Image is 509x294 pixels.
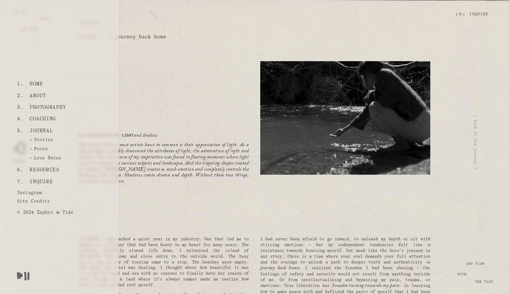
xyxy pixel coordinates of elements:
[17,137,56,146] a: Stories
[17,196,53,207] a: Site Credits
[17,188,44,196] a: Instagram
[17,146,50,155] a: Prose
[27,90,49,102] a: About
[344,282,399,290] em: in turning towards my pain
[27,125,55,137] a: Journal
[456,13,457,16] span: (
[17,156,64,164] a: Love Notes
[260,259,430,273] em: a journey back home
[463,13,465,16] span: )
[456,12,464,17] a: 0 items in cart
[17,207,76,216] a: © 2024 Zephyr & Tide
[79,34,430,41] h1: artist — a journey back home
[79,141,249,186] em: One thing I believe most artists have in common is their appreciation of light. As a photographer...
[27,78,45,90] a: Home
[469,9,489,21] a: Inquire
[27,176,55,188] a: Inquire
[27,113,59,125] a: Coaching
[27,102,69,113] a: Photography
[27,164,62,176] a: Resources
[79,237,249,288] p: In [DATE] I approached a quiet year in my industry. One that led me to embark on a journey that h...
[473,115,478,170] a: ( back to the journal )
[134,132,157,140] em: and shadow
[459,13,461,16] span: 0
